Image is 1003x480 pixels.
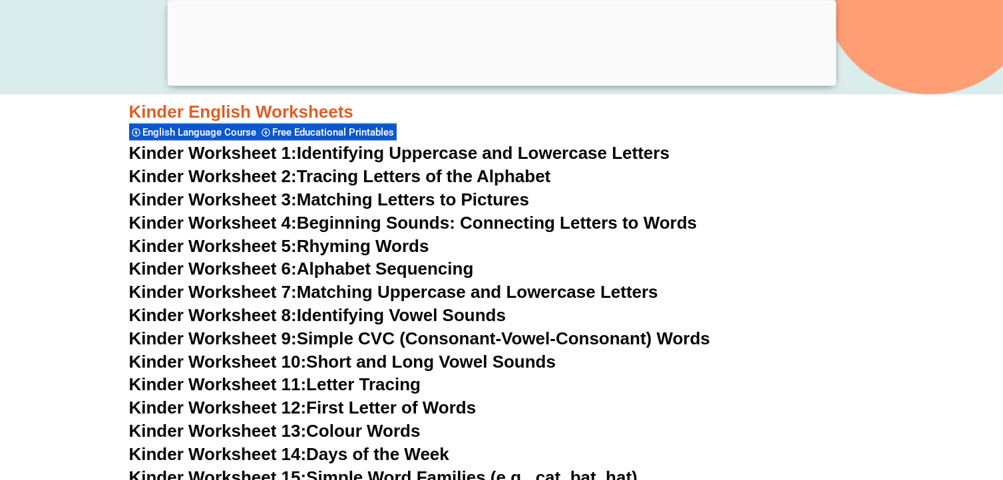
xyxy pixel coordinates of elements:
a: Kinder Worksheet 3:Matching Letters to Pictures [129,189,530,209]
a: Kinder Worksheet 8:Identifying Vowel Sounds [129,305,506,325]
span: Kinder Worksheet 7: [129,282,297,302]
span: Kinder Worksheet 3: [129,189,297,209]
span: Kinder Worksheet 5: [129,236,297,256]
span: Kinder Worksheet 11: [129,374,307,394]
a: Kinder Worksheet 9:Simple CVC (Consonant-Vowel-Consonant) Words [129,328,710,348]
a: Kinder Worksheet 13:Colour Words [129,421,421,441]
a: Kinder Worksheet 5:Rhyming Words [129,236,429,256]
a: Kinder Worksheet 6:Alphabet Sequencing [129,259,474,279]
span: Kinder Worksheet 13: [129,421,307,441]
span: English Language Course [143,126,261,138]
span: Kinder Worksheet 6: [129,259,297,279]
a: Kinder Worksheet 10:Short and Long Vowel Sounds [129,352,556,372]
span: Kinder Worksheet 2: [129,166,297,186]
span: Kinder Worksheet 10: [129,352,307,372]
span: Free Educational Printables [273,126,399,138]
iframe: Chat Widget [781,330,1003,480]
a: Kinder Worksheet 12:First Letter of Words [129,398,477,418]
span: Kinder Worksheet 9: [129,328,297,348]
div: Free Educational Printables [259,123,397,141]
a: Kinder Worksheet 1:Identifying Uppercase and Lowercase Letters [129,143,670,163]
div: English Language Course [129,123,259,141]
a: Kinder Worksheet 11:Letter Tracing [129,374,421,394]
a: Kinder Worksheet 2:Tracing Letters of the Alphabet [129,166,551,186]
h3: Kinder English Worksheets [129,101,875,124]
a: Kinder Worksheet 4:Beginning Sounds: Connecting Letters to Words [129,213,698,233]
span: Kinder Worksheet 4: [129,213,297,233]
a: Kinder Worksheet 14:Days of the Week [129,444,449,464]
a: Kinder Worksheet 7:Matching Uppercase and Lowercase Letters [129,282,658,302]
span: Kinder Worksheet 1: [129,143,297,163]
span: Kinder Worksheet 14: [129,444,307,464]
span: Kinder Worksheet 12: [129,398,307,418]
span: Kinder Worksheet 8: [129,305,297,325]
